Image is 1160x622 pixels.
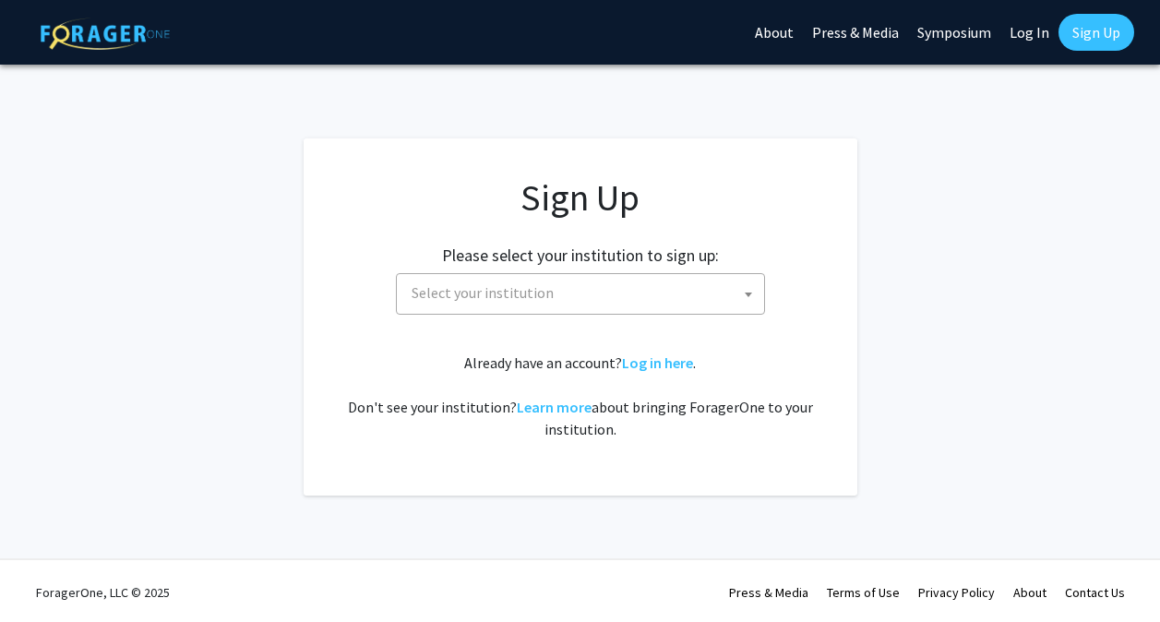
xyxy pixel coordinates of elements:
[396,273,765,315] span: Select your institution
[1013,584,1046,601] a: About
[1065,584,1125,601] a: Contact Us
[412,283,554,302] span: Select your institution
[1058,14,1134,51] a: Sign Up
[622,353,693,372] a: Log in here
[404,274,764,312] span: Select your institution
[729,584,808,601] a: Press & Media
[918,584,995,601] a: Privacy Policy
[341,352,820,440] div: Already have an account? . Don't see your institution? about bringing ForagerOne to your institut...
[517,398,592,416] a: Learn more about bringing ForagerOne to your institution
[827,584,900,601] a: Terms of Use
[41,18,170,50] img: ForagerOne Logo
[341,175,820,220] h1: Sign Up
[442,245,719,266] h2: Please select your institution to sign up:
